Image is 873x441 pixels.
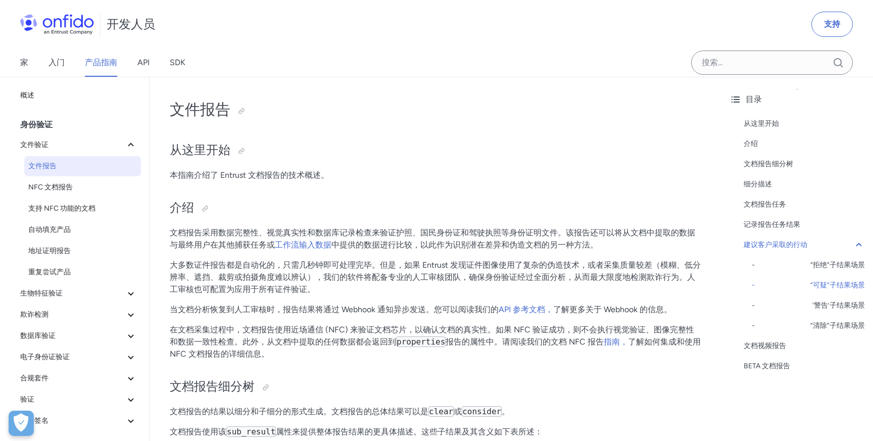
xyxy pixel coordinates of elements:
[226,426,276,437] code: sub_result
[48,58,65,67] font: 入门
[170,48,185,77] a: SDK
[20,353,70,361] font: 电子身份证验证
[744,240,807,249] font: 建议客户采取的行动
[28,204,95,213] font: 支持 NFC 功能的文档
[428,406,454,417] code: clear
[744,138,865,150] a: 介绍
[24,262,141,282] a: 重复尝试产品
[20,48,28,77] a: 家
[744,239,865,251] a: 建议客户采取的行动
[170,260,701,294] font: 大多数证件报告都是自动化的，只需几秒钟即可处理完毕。但是，如果 Entrust 发现证件图像使用了复杂的伪造技术，或者采集质量较差（模糊、低分辨率、遮挡、裁剪或拍摄角度难以辨认），我们的软件将配...
[20,91,34,100] font: 概述
[331,240,598,250] font: 中提供的数据进行比较，以此作为识别潜在差异和伪造文档的另一种方法。
[446,337,604,347] font: 报告的属性中。请阅读我们的文档 NFC 报告
[24,156,141,176] a: 文件报告
[752,301,755,310] font: -
[744,219,865,231] a: 记录报告任务结果
[502,407,510,416] font: 。
[812,301,865,310] font: ‘警告’子结果场景
[16,135,141,155] button: 文件验证
[28,225,71,234] font: 自动填充产品
[744,119,779,128] font: 从这里开始
[170,228,695,250] font: 文档报告采用数据完整性、视觉真实性和数据库记录检查来验证护照、国民身份证和驾驶执照等身份证明文件。该报告还可以将从文档中提取的数据与最终用户在其他捕获任务或
[20,416,48,425] font: 电子签名
[170,427,226,436] font: 文档报告使用该
[744,340,865,352] a: 文档视频报告
[20,395,34,404] font: 验证
[170,305,499,314] font: 当文档分析恢复到人工审核时，报告结果将通过 Webhook 通知异步发送。您可以阅读我们的
[20,310,48,319] font: 欺诈检测
[24,220,141,240] a: 自动填充产品
[16,411,141,431] button: 电子签名
[16,326,141,346] button: 数据库验证
[744,180,772,188] font: 细分描述
[810,321,865,330] font: “清除”子结果场景
[744,341,786,350] font: 文档视频报告
[744,139,758,148] font: 介绍
[16,368,141,388] button: 合规套件
[137,48,150,77] a: API
[744,200,786,209] font: 文档报告任务
[276,427,543,436] font: 属性来提供整体报告结果的更具体描述。这些子结果及其含义如下表所述：
[752,321,755,330] font: -
[107,17,155,31] font: 开发人员
[462,406,502,417] code: consider
[604,337,628,347] font: 指南，
[752,320,865,332] a: -“清除”子结果场景
[24,241,141,261] a: 地址证明报告
[170,337,701,359] font: 了解如何集成和使用 NFC 文档报告的详细信息。
[85,48,117,77] a: 产品指南
[20,14,94,34] img: Onfido 标志
[752,300,865,312] a: -‘警告’子结果场景
[28,162,57,170] font: 文件报告
[20,58,28,67] font: 家
[746,94,762,104] font: 目录
[16,85,141,106] a: 概述
[811,12,853,37] a: 支持
[691,51,853,75] input: Onfido 搜索输入字段
[16,283,141,304] button: 生物特征验证
[170,170,329,180] font: 本指南介绍了 Entrust 文档报告的技术概述。
[20,289,63,298] font: 生物特征验证
[170,142,230,157] font: 从这里开始
[744,158,865,170] a: 文档报告细分树
[28,268,71,276] font: 重复尝试产品
[752,281,755,289] font: -
[752,279,865,291] a: -“可疑”子结果场景
[744,178,865,190] a: 细分描述
[810,281,865,289] font: “可疑”子结果场景
[9,411,34,436] button: 打开偏好设置
[137,58,150,67] font: API
[28,247,71,255] font: 地址证明报告
[28,183,73,191] font: NFC 文档报告
[170,58,185,67] font: SDK
[499,305,553,314] a: API 参考文档，
[24,177,141,198] a: NFC 文档报告
[744,160,793,168] font: 文档报告细分树
[744,118,865,130] a: 从这里开始
[16,347,141,367] button: 电子身份证验证
[553,305,672,314] font: 了解更多关于 Webhook 的信息。
[810,261,865,269] font: “拒绝”子结果场景
[16,389,141,410] button: 验证
[752,261,755,269] font: -
[170,379,255,394] font: 文档报告细分树
[744,199,865,211] a: 文档报告任务
[396,336,446,347] code: properties
[20,331,56,340] font: 数据库验证
[170,325,694,347] font: 在文档采集过程中，文档报告使用近场通信 (NFC) 来验证文档芯片，以确认文档的真实性。如果 NFC 验证成功，则不会执行视觉验证、图像完整性和数据一致性检查。此外，从文档中提取的任何数据都会返回到
[16,305,141,325] button: 欺诈检测
[170,200,194,215] font: 介绍
[752,259,865,271] a: -“拒绝”子结果场景
[20,374,48,382] font: 合规套件
[454,407,462,416] font: 或
[744,360,865,372] a: BETA 文档报告
[9,411,34,436] div: Cookie偏好设置
[24,199,141,219] a: 支持 NFC 功能的文档
[744,220,800,229] font: 记录报告任务结果
[824,19,840,29] font: 支持
[20,140,48,149] font: 文件验证
[170,407,428,416] font: 文档报告的结果以细分和子细分的形式生成。文档报告的总体结果可以是
[275,240,331,250] a: 工作流输入数据
[170,100,230,119] font: 文件报告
